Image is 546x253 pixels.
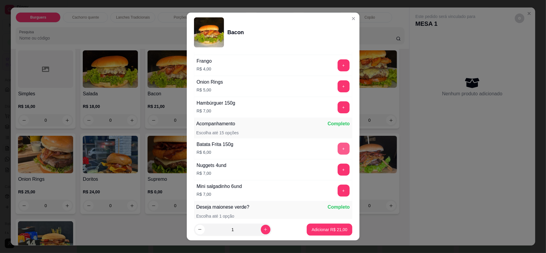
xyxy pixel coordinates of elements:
button: add [338,59,350,71]
button: increase-product-quantity [261,225,270,234]
p: Escolha até 1 opção [196,213,234,219]
div: Frango [197,58,212,65]
p: Completo [328,204,350,211]
button: add [338,143,350,155]
button: decrease-product-quantity [195,225,205,234]
div: Mini salgadinho 6und [197,183,242,190]
p: Acompanhamento [196,120,235,127]
p: R$ 6,00 [197,149,234,155]
p: R$ 4,00 [197,66,212,72]
div: Bacon [228,28,244,37]
button: add [338,80,350,92]
img: product-image [194,17,224,47]
button: Close [349,14,358,23]
div: Nuggets 4und [197,162,227,169]
button: Adicionar R$ 21,00 [307,224,352,236]
p: Completo [328,120,350,127]
div: Onion Rings [197,79,223,86]
p: Adicionar R$ 21,00 [312,227,347,233]
p: Escolha até 15 opções [196,130,239,136]
div: Batata Frita 150g [197,141,234,148]
div: Hambúrguer 150g [197,100,235,107]
p: R$ 7,00 [197,191,242,197]
p: R$ 5,00 [197,87,223,93]
button: add [338,164,350,176]
p: R$ 7,00 [197,108,235,114]
p: Deseja maionese verde? [196,204,249,211]
button: add [338,185,350,197]
button: add [338,101,350,113]
p: R$ 7,00 [197,170,227,176]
